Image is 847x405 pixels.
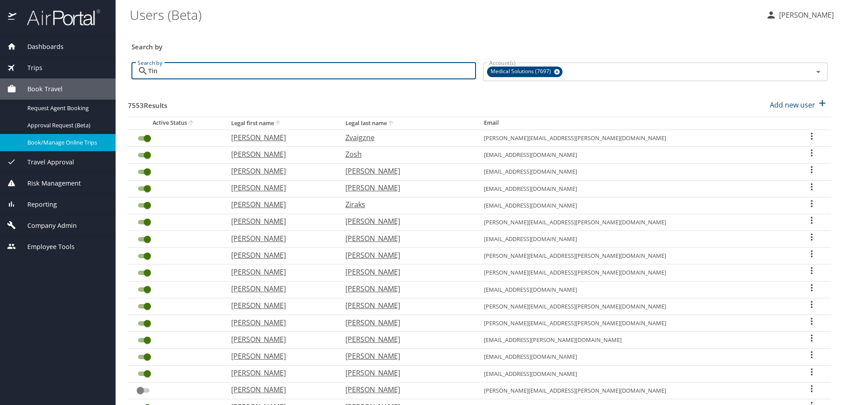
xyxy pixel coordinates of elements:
[231,317,328,328] p: [PERSON_NAME]
[477,214,792,230] td: [PERSON_NAME][EMAIL_ADDRESS][PERSON_NAME][DOMAIN_NAME]
[345,233,466,244] p: [PERSON_NAME]
[345,250,466,260] p: [PERSON_NAME]
[27,138,105,147] span: Book/Manage Online Trips
[231,199,328,210] p: [PERSON_NAME]
[477,180,792,197] td: [EMAIL_ADDRESS][DOMAIN_NAME]
[16,84,63,94] span: Book Travel
[477,248,792,264] td: [PERSON_NAME][EMAIL_ADDRESS][PERSON_NAME][DOMAIN_NAME]
[231,351,328,361] p: [PERSON_NAME]
[477,147,792,163] td: [EMAIL_ADDRESS][DOMAIN_NAME]
[27,104,105,112] span: Request Agent Booking
[231,250,328,260] p: [PERSON_NAME]
[477,117,792,130] th: Email
[477,382,792,399] td: [PERSON_NAME][EMAIL_ADDRESS][PERSON_NAME][DOMAIN_NAME]
[16,42,64,52] span: Dashboards
[131,37,828,52] h3: Search by
[345,267,466,277] p: [PERSON_NAME]
[231,216,328,227] p: [PERSON_NAME]
[16,200,57,209] span: Reporting
[231,182,328,193] p: [PERSON_NAME]
[128,95,167,111] h3: 7553 Results
[224,117,338,130] th: Legal first name
[477,231,792,248] td: [EMAIL_ADDRESS][DOMAIN_NAME]
[345,216,466,227] p: [PERSON_NAME]
[487,67,556,76] span: Medical Solutions (7697)
[812,66,825,78] button: Open
[187,119,196,127] button: sort
[16,221,77,230] span: Company Admin
[770,100,815,110] p: Add new user
[477,365,792,382] td: [EMAIL_ADDRESS][DOMAIN_NAME]
[345,199,466,210] p: Ziraks
[231,368,328,378] p: [PERSON_NAME]
[345,351,466,361] p: [PERSON_NAME]
[345,317,466,328] p: [PERSON_NAME]
[274,119,283,128] button: sort
[338,117,477,130] th: Legal last name
[231,384,328,395] p: [PERSON_NAME]
[148,63,476,79] input: Search by name or email
[477,197,792,214] td: [EMAIL_ADDRESS][DOMAIN_NAME]
[16,178,81,188] span: Risk Management
[477,315,792,332] td: [PERSON_NAME][EMAIL_ADDRESS][PERSON_NAME][DOMAIN_NAME]
[16,63,42,73] span: Trips
[345,300,466,311] p: [PERSON_NAME]
[345,132,466,143] p: Zvaigzne
[477,163,792,180] td: [EMAIL_ADDRESS][DOMAIN_NAME]
[345,166,466,176] p: [PERSON_NAME]
[16,242,75,252] span: Employee Tools
[345,384,466,395] p: [PERSON_NAME]
[766,95,831,115] button: Add new user
[776,10,834,20] p: [PERSON_NAME]
[477,332,792,349] td: [EMAIL_ADDRESS][PERSON_NAME][DOMAIN_NAME]
[16,157,74,167] span: Travel Approval
[345,334,466,345] p: [PERSON_NAME]
[128,117,224,130] th: Active Status
[17,9,100,26] img: airportal-logo.png
[477,264,792,281] td: [PERSON_NAME][EMAIL_ADDRESS][PERSON_NAME][DOMAIN_NAME]
[477,298,792,315] td: [PERSON_NAME][EMAIL_ADDRESS][PERSON_NAME][DOMAIN_NAME]
[387,119,396,128] button: sort
[477,349,792,365] td: [EMAIL_ADDRESS][DOMAIN_NAME]
[231,334,328,345] p: [PERSON_NAME]
[231,267,328,277] p: [PERSON_NAME]
[231,233,328,244] p: [PERSON_NAME]
[345,182,466,193] p: [PERSON_NAME]
[345,149,466,160] p: Zosh
[231,300,328,311] p: [PERSON_NAME]
[345,368,466,378] p: [PERSON_NAME]
[345,283,466,294] p: [PERSON_NAME]
[231,283,328,294] p: [PERSON_NAME]
[231,149,328,160] p: [PERSON_NAME]
[477,281,792,298] td: [EMAIL_ADDRESS][DOMAIN_NAME]
[27,121,105,130] span: Approval Request (Beta)
[231,166,328,176] p: [PERSON_NAME]
[8,9,17,26] img: icon-airportal.png
[762,7,837,23] button: [PERSON_NAME]
[477,130,792,146] td: [PERSON_NAME][EMAIL_ADDRESS][PERSON_NAME][DOMAIN_NAME]
[487,67,562,77] div: Medical Solutions (7697)
[231,132,328,143] p: [PERSON_NAME]
[130,1,759,28] h1: Users (Beta)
